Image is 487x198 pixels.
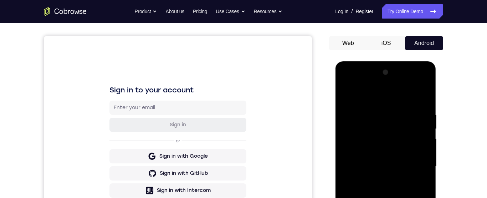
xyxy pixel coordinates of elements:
[44,7,87,16] a: Go to the home page
[66,164,203,179] button: Sign in with Zendesk
[335,4,348,19] a: Log In
[165,4,184,19] a: About us
[66,130,203,144] button: Sign in with GitHub
[193,4,207,19] a: Pricing
[367,36,405,50] button: iOS
[66,82,203,96] button: Sign in
[351,7,353,16] span: /
[130,102,138,108] p: or
[116,117,164,124] div: Sign in with Google
[254,4,283,19] button: Resources
[114,168,166,175] div: Sign in with Zendesk
[216,4,245,19] button: Use Cases
[113,151,167,158] div: Sign in with Intercom
[66,113,203,127] button: Sign in with Google
[121,185,171,190] a: Create a new account
[382,4,443,19] a: Try Online Demo
[356,4,373,19] a: Register
[66,147,203,162] button: Sign in with Intercom
[135,4,157,19] button: Product
[66,184,203,190] p: Don't have an account?
[116,134,164,141] div: Sign in with GitHub
[70,68,198,75] input: Enter your email
[329,36,367,50] button: Web
[66,49,203,59] h1: Sign in to your account
[405,36,443,50] button: Android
